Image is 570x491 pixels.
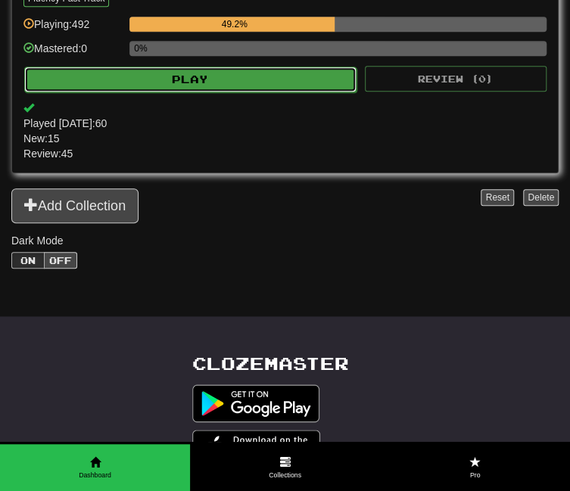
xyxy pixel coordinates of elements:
[23,131,547,146] span: New: 15
[23,116,547,131] span: Played [DATE]: 60
[134,17,335,32] div: 49.2%
[523,189,559,206] button: Delete
[11,188,139,223] button: Add Collection
[24,67,357,92] button: Play
[23,41,122,66] div: Mastered: 0
[192,430,320,468] img: Get it on App Store
[11,252,45,269] button: On
[380,471,570,480] span: Pro
[192,384,319,422] img: Get it on Google Play
[23,146,547,161] span: Review: 45
[192,354,349,373] a: Clozemaster
[44,252,77,269] button: Off
[365,66,547,92] button: Review (0)
[190,471,380,480] span: Collections
[481,189,513,206] button: Reset
[11,233,559,248] div: Dark Mode
[23,17,122,42] div: Playing: 492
